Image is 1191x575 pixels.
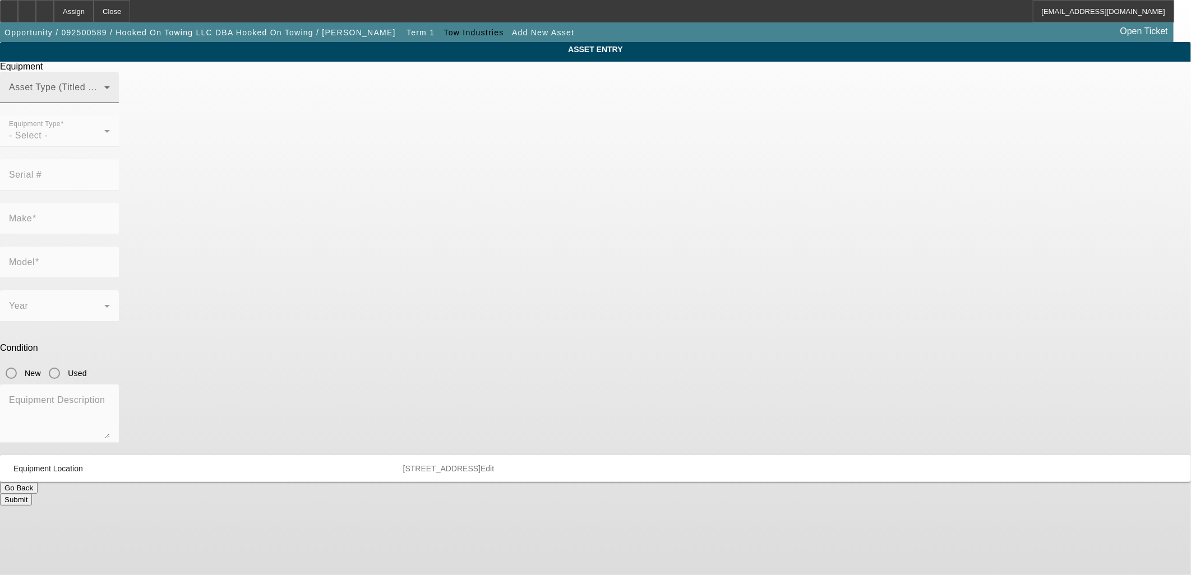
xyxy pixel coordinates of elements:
span: Term 1 [407,28,435,37]
mat-label: Model [9,257,35,267]
button: Add New Asset [509,22,577,43]
span: [STREET_ADDRESS] [403,464,481,473]
mat-label: Serial # [9,170,41,179]
mat-label: Year [9,301,28,310]
span: Add New Asset [512,28,574,37]
mat-label: Asset Type (Titled or Non-Titled) [9,82,146,92]
span: ASSET ENTRY [8,45,1183,54]
button: Term 1 [403,22,438,43]
span: Opportunity / 092500589 / Hooked On Towing LLC DBA Hooked On Towing / [PERSON_NAME] [4,28,396,37]
span: Equipment Location [13,464,83,473]
mat-label: Equipment Type [9,120,61,128]
span: Tow Industries [444,28,504,37]
a: Open Ticket [1116,22,1172,41]
mat-label: Equipment Description [9,395,105,405]
mat-label: Make [9,214,32,223]
span: Edit [481,464,494,473]
button: Tow Industries [441,22,507,43]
